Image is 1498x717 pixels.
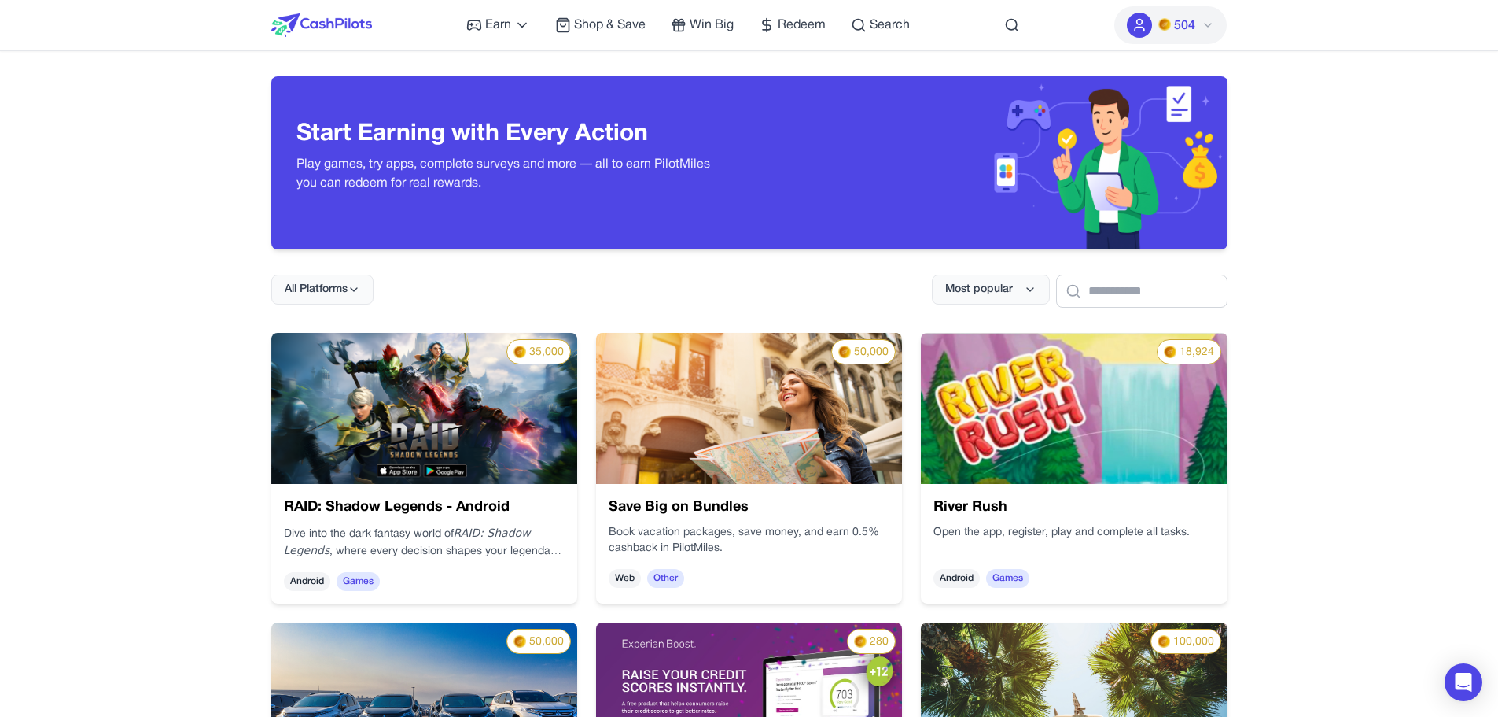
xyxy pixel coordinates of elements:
button: All Platforms [271,275,374,305]
a: Earn [466,16,530,35]
span: Earn [485,16,511,35]
button: Most popular [932,275,1050,305]
img: 9cf9a345-9f12-4220-a22e-5522d5a13454.png [596,333,902,484]
span: Android [933,569,980,588]
img: PMs [854,635,867,648]
p: Play games, try apps, complete surveys and more — all to earn PilotMiles you can redeem for real ... [296,155,724,193]
span: Shop & Save [574,16,646,35]
a: Shop & Save [555,16,646,35]
img: nRLw6yM7nDBu.webp [271,333,577,484]
span: Redeem [778,16,826,35]
img: PMs [1158,18,1171,31]
span: Other [647,569,684,588]
em: RAID: Shadow Legends [284,527,531,556]
button: PMs504 [1114,6,1227,44]
img: PMs [1158,635,1170,648]
span: 100,000 [1173,634,1214,650]
img: CashPilots Logo [271,13,372,37]
span: 50,000 [529,634,564,650]
span: 18,924 [1180,345,1214,360]
p: Book vacation packages, save money, and earn 0.5% cashback in PilotMiles. [609,525,889,556]
div: Open the app, register, play and complete all tasks. [933,525,1214,556]
span: 280 [870,634,889,650]
span: Games [337,572,380,591]
p: Dive into the dark fantasy world of , where every decision shapes your legendary journey. [284,525,565,560]
a: Search [851,16,910,35]
span: Android [284,572,330,591]
span: All Platforms [285,282,348,298]
a: Win Big [671,16,734,35]
span: 504 [1174,17,1195,35]
img: cd3c5e61-d88c-4c75-8e93-19b3db76cddd.webp [921,333,1227,484]
h3: Save Big on Bundles [609,497,889,519]
span: Win Big [690,16,734,35]
span: Games [986,569,1029,588]
img: PMs [1164,346,1176,358]
span: 35,000 [529,345,564,360]
h3: Start Earning with Every Action [296,120,724,149]
div: Open Intercom Messenger [1445,663,1482,701]
span: Web [609,569,641,588]
h3: RAID: Shadow Legends - Android [284,497,565,519]
a: Redeem [759,16,826,35]
img: Header decoration [749,76,1227,249]
img: PMs [838,346,851,358]
h3: River Rush [933,497,1214,519]
span: Search [870,16,910,35]
span: 50,000 [854,345,889,360]
span: Most popular [945,282,1013,298]
img: PMs [513,346,526,358]
img: PMs [513,635,526,648]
